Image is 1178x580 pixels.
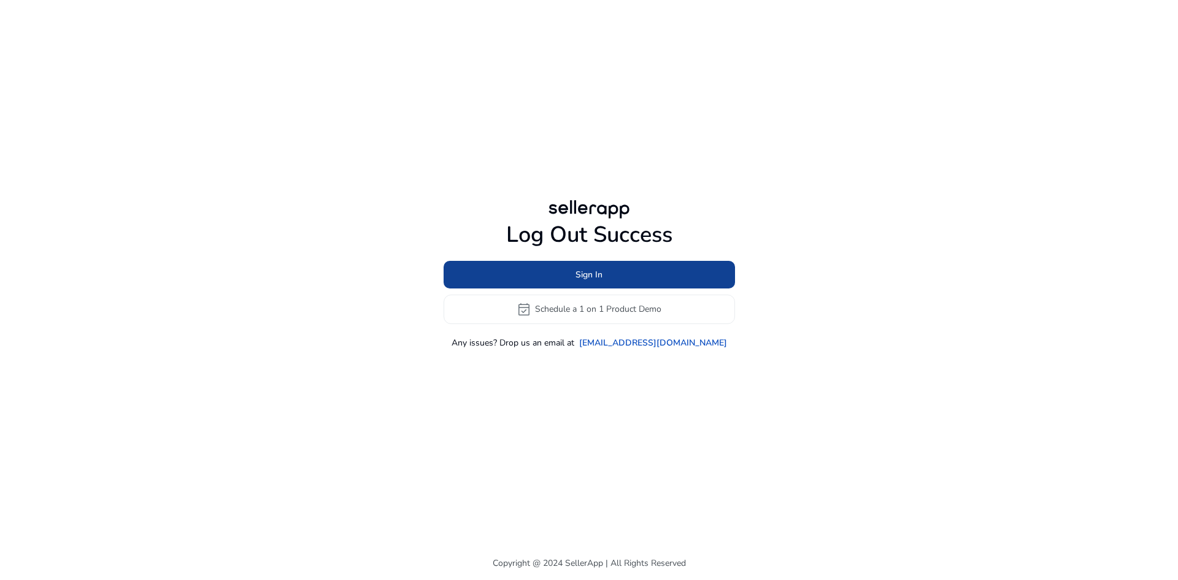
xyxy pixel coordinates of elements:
a: [EMAIL_ADDRESS][DOMAIN_NAME] [579,336,727,349]
button: event_availableSchedule a 1 on 1 Product Demo [444,295,735,324]
span: Sign In [576,268,602,281]
h1: Log Out Success [444,222,735,248]
p: Any issues? Drop us an email at [452,336,574,349]
button: Sign In [444,261,735,288]
span: event_available [517,302,531,317]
